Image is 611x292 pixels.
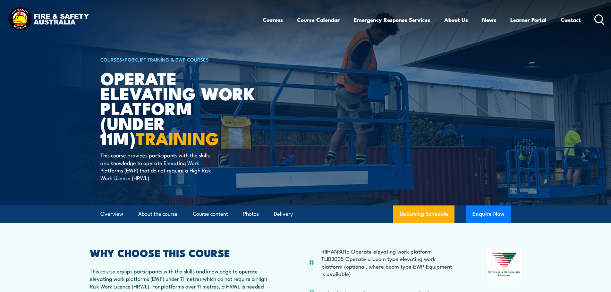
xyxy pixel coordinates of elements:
[354,11,430,28] a: Emergency Response Services
[510,11,547,28] a: Learner Portal
[100,71,259,146] h1: Operate Elevating Work Platform (under 11m)
[100,205,123,222] a: Overview
[193,205,228,222] a: Course content
[561,11,581,28] a: Contact
[444,11,468,28] a: About Us
[138,205,178,222] a: About the course
[482,11,496,28] a: News
[136,124,219,151] strong: TRAINING
[393,205,454,223] a: Upcoming Schedule
[321,247,456,255] li: RIIHAN301E Operate elevating work platform
[100,56,122,63] a: COURSES
[100,55,259,63] h6: >
[297,11,340,28] a: Course Calendar
[274,205,293,222] a: Delivery
[90,248,277,257] h2: WHY CHOOSE THIS COURSE
[321,255,456,277] li: TLID3035 Operate a boom type elevating work platform (optional, where boom type EWP Equipment is ...
[100,151,217,181] p: This course provides participants with the skills and knowledge to operate Elevating Work Platfor...
[263,11,283,28] a: Courses
[125,56,209,63] a: Forklift Training & EWP Courses
[243,205,259,222] a: Photos
[487,248,522,281] img: Nationally Recognised Training logo.
[466,205,511,223] button: Enquire Now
